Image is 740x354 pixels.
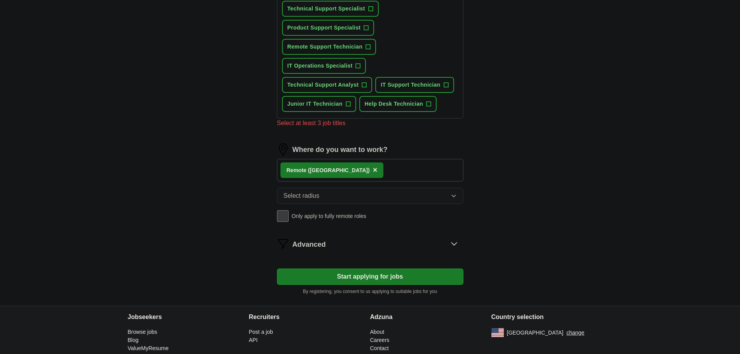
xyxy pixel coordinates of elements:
button: IT Operations Specialist [282,58,366,74]
span: Advanced [293,239,326,250]
span: IT Support Technician [381,81,440,89]
div: Remote ([GEOGRAPHIC_DATA]) [287,166,370,174]
button: Technical Support Specialist [282,1,379,17]
button: change [566,329,584,337]
a: Contact [370,345,389,351]
img: US flag [491,328,504,337]
button: Remote Support Technician [282,39,376,55]
div: Select at least 3 job titles [277,119,463,128]
button: Help Desk Technician [359,96,437,112]
a: API [249,337,258,343]
span: Help Desk Technician [365,100,423,108]
span: IT Operations Specialist [287,62,353,70]
span: Junior IT Technician [287,100,343,108]
button: Select radius [277,188,463,204]
p: By registering, you consent to us applying to suitable jobs for you [277,288,463,295]
a: About [370,329,385,335]
button: Technical Support Analyst [282,77,373,93]
button: × [373,164,378,176]
button: Product Support Specialist [282,20,374,36]
span: Only apply to fully remote roles [292,212,366,220]
img: location.png [277,143,289,156]
span: × [373,166,378,174]
a: Browse jobs [128,329,157,335]
span: Remote Support Technician [287,43,363,51]
span: Technical Support Analyst [287,81,359,89]
a: Careers [370,337,390,343]
button: IT Support Technician [375,77,454,93]
a: Post a job [249,329,273,335]
span: Select radius [284,191,320,201]
a: Blog [128,337,139,343]
span: Product Support Specialist [287,24,361,32]
span: [GEOGRAPHIC_DATA] [507,329,564,337]
span: Technical Support Specialist [287,5,365,13]
a: ValueMyResume [128,345,169,351]
label: Where do you want to work? [293,145,388,155]
button: Start applying for jobs [277,269,463,285]
img: filter [277,237,289,250]
h4: Country selection [491,306,613,328]
button: Junior IT Technician [282,96,356,112]
input: Only apply to fully remote roles [277,210,289,222]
